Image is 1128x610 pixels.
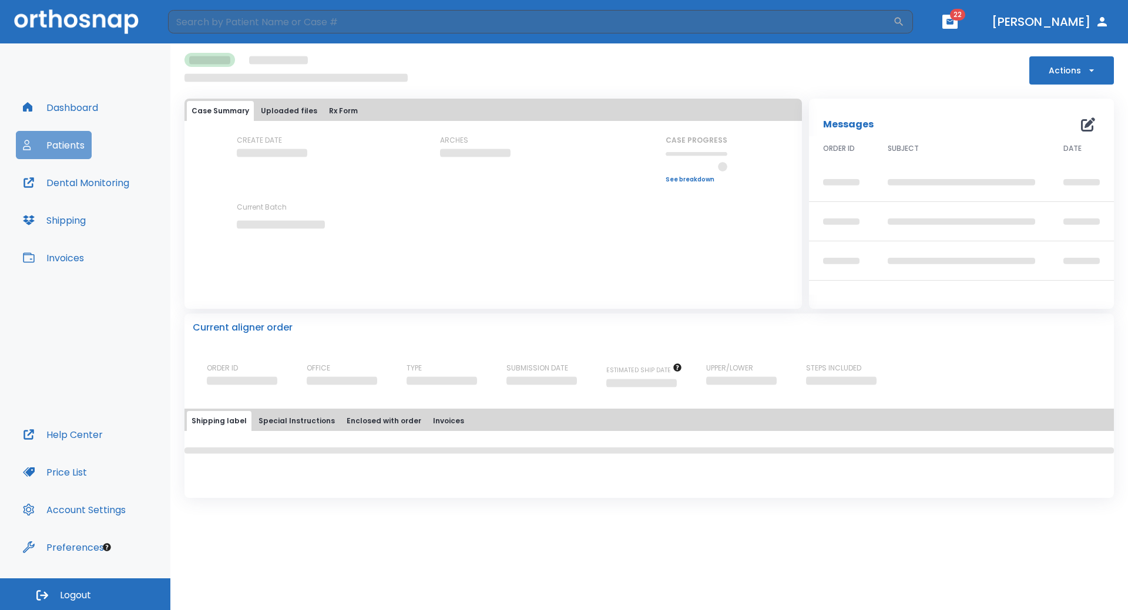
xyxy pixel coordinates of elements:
p: TYPE [407,363,422,373]
span: DATE [1063,143,1082,154]
span: SUBJECT [888,143,919,154]
span: 22 [950,9,965,21]
p: ORDER ID [207,363,238,373]
div: tabs [187,411,1112,431]
p: CREATE DATE [237,135,282,146]
button: Invoices [428,411,469,431]
button: Dashboard [16,93,105,122]
p: Current aligner order [193,321,293,335]
button: Rx Form [324,101,362,121]
p: OFFICE [307,363,330,373]
button: Help Center [16,420,110,449]
p: STEPS INCLUDED [806,363,861,373]
button: Enclosed with order [342,411,426,431]
button: Preferences [16,533,111,561]
button: Special Instructions [254,411,340,431]
span: Logout [60,589,91,602]
button: Price List [16,458,94,486]
span: ORDER ID [823,143,855,154]
p: ARCHES [440,135,468,146]
button: Case Summary [187,101,254,121]
button: Account Settings [16,496,133,524]
button: Shipping [16,206,93,234]
span: The date will be available after approving treatment plan [606,366,682,375]
p: CASE PROGRESS [666,135,727,146]
p: Messages [823,117,874,132]
button: Uploaded files [256,101,322,121]
button: Shipping label [187,411,251,431]
button: [PERSON_NAME] [987,11,1114,32]
input: Search by Patient Name or Case # [168,10,893,33]
button: Actions [1029,56,1114,85]
p: UPPER/LOWER [706,363,753,373]
button: Dental Monitoring [16,168,136,197]
p: Current Batch [237,202,343,213]
div: Tooltip anchor [102,542,112,552]
img: Orthosnap [14,9,139,33]
button: Invoices [16,244,91,272]
p: SUBMISSION DATE [506,363,568,373]
a: See breakdown [666,176,727,183]
button: Patients [16,131,92,159]
div: tabs [187,101,800,121]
